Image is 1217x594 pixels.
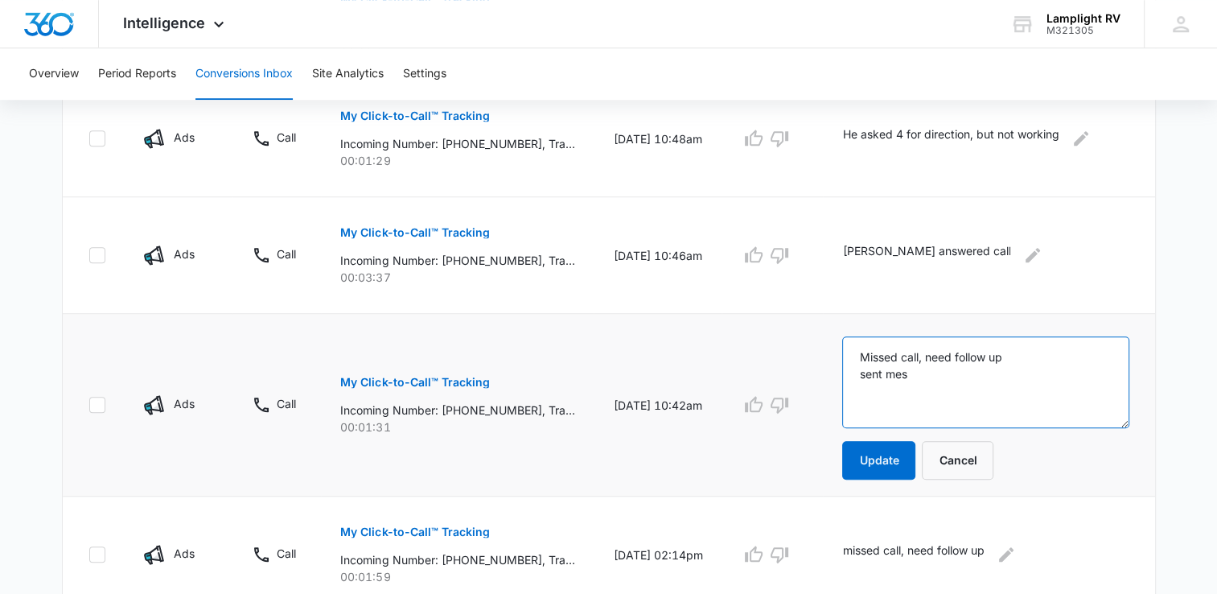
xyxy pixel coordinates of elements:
p: Ads [174,129,195,146]
p: Incoming Number: [PHONE_NUMBER], Tracking Number: [PHONE_NUMBER], Ring To: [PHONE_NUMBER], Caller... [340,402,574,419]
button: Conversions Inbox [195,48,293,100]
p: Call [277,545,296,562]
p: Ads [174,245,195,262]
p: Incoming Number: [PHONE_NUMBER], Tracking Number: [PHONE_NUMBER], Ring To: [PHONE_NUMBER], Caller... [340,252,574,269]
p: 00:01:29 [340,152,574,169]
td: [DATE] 10:42am [594,314,722,497]
button: Period Reports [98,48,176,100]
button: Cancel [922,441,993,480]
td: [DATE] 10:48am [594,80,722,197]
button: My Click-to-Call™ Tracking [340,363,489,402]
button: Edit Comments [1020,242,1046,268]
p: Call [277,395,296,412]
button: Site Analytics [312,48,384,100]
span: Intelligence [123,14,205,31]
div: account id [1046,25,1120,36]
button: Edit Comments [993,542,1019,567]
p: My Click-to-Call™ Tracking [340,526,489,538]
div: account name [1046,12,1120,25]
button: Overview [29,48,79,100]
button: Edit Comments [1068,126,1094,151]
p: My Click-to-Call™ Tracking [340,110,489,122]
button: My Click-to-Call™ Tracking [340,513,489,551]
p: My Click-to-Call™ Tracking [340,377,489,388]
button: My Click-to-Call™ Tracking [340,213,489,252]
p: 00:01:31 [340,419,574,435]
td: [DATE] 10:46am [594,197,722,314]
p: Ads [174,545,195,562]
button: Update [842,441,915,480]
p: 00:01:59 [340,568,574,585]
p: Call [277,245,296,262]
button: Settings [403,48,446,100]
p: [PERSON_NAME] answered call [842,242,1010,268]
p: Incoming Number: [PHONE_NUMBER], Tracking Number: [PHONE_NUMBER], Ring To: [PHONE_NUMBER], Caller... [340,551,574,568]
p: Incoming Number: [PHONE_NUMBER], Tracking Number: [PHONE_NUMBER], Ring To: [PHONE_NUMBER], Caller... [340,135,574,152]
p: My Click-to-Call™ Tracking [340,227,489,238]
p: Ads [174,395,195,412]
textarea: Missed call, need follow up sent mes [842,336,1129,428]
button: My Click-to-Call™ Tracking [340,97,489,135]
p: He asked 4 for direction, but not working [842,126,1059,151]
p: Call [277,129,296,146]
p: 00:03:37 [340,269,574,286]
p: missed call, need follow up [842,542,984,567]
